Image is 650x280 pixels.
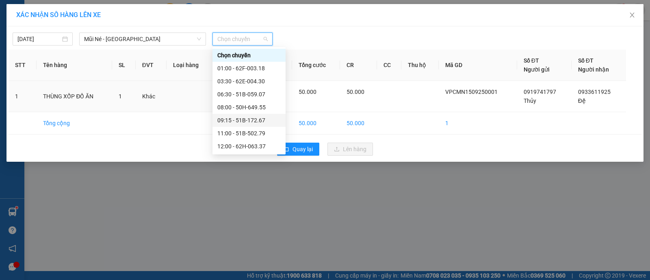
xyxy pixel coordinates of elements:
[217,64,281,73] div: 01:00 - 62F-003.18
[217,90,281,99] div: 06:30 - 51B-059.07
[578,98,586,104] span: Đệ
[292,145,313,154] span: Quay lại
[217,51,281,60] div: Chọn chuyến
[347,89,364,95] span: 50.000
[9,50,37,81] th: STT
[340,50,377,81] th: CR
[217,142,281,151] div: 12:00 - 62H-063.37
[578,89,611,95] span: 0933611925
[292,112,340,135] td: 50.000
[197,37,201,41] span: down
[629,12,635,18] span: close
[439,50,517,81] th: Mã GD
[17,35,61,43] input: 15/09/2025
[37,112,112,135] td: Tổng cộng
[136,50,167,81] th: ĐVT
[445,89,498,95] span: VPCMN1509250001
[167,50,213,81] th: Loại hàng
[37,50,112,81] th: Tên hàng
[217,129,281,138] div: 11:00 - 51B-502.79
[292,50,340,81] th: Tổng cước
[439,112,517,135] td: 1
[401,50,439,81] th: Thu hộ
[119,93,122,100] span: 1
[621,4,643,27] button: Close
[578,57,594,64] span: Số ĐT
[277,143,319,156] button: rollbackQuay lại
[284,146,289,153] span: rollback
[340,112,377,135] td: 50.000
[524,57,539,64] span: Số ĐT
[9,81,37,112] td: 1
[327,143,373,156] button: uploadLên hàng
[217,33,268,45] span: Chọn chuyến
[299,89,316,95] span: 50.000
[524,98,536,104] span: Thủy
[217,77,281,86] div: 03:30 - 62E-004.30
[377,50,401,81] th: CC
[524,89,556,95] span: 0919741797
[16,11,101,19] span: XÁC NHẬN SỐ HÀNG LÊN XE
[136,81,167,112] td: Khác
[112,50,135,81] th: SL
[84,33,201,45] span: Mũi Né - Sài Gòn
[578,66,609,73] span: Người nhận
[217,103,281,112] div: 08:00 - 50H-649.55
[524,66,550,73] span: Người gửi
[37,81,112,112] td: THÙNG XỐP ĐỒ ĂN
[212,49,286,62] div: Chọn chuyến
[217,116,281,125] div: 09:15 - 51B-172.67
